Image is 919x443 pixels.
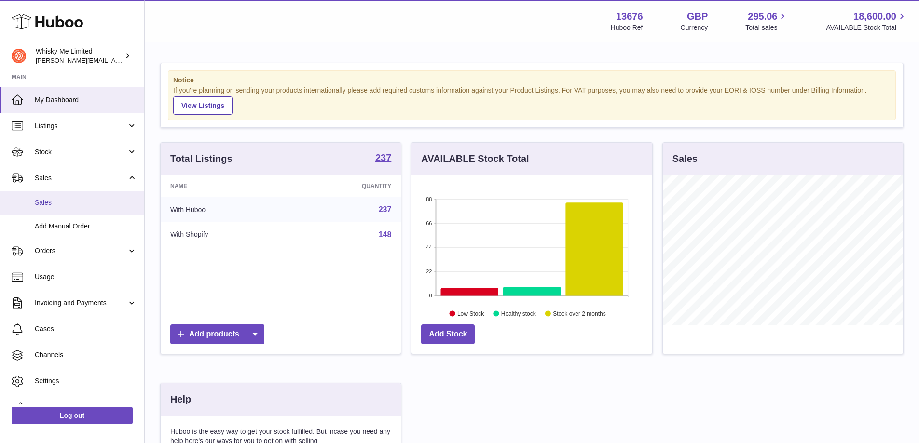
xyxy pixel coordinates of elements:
[35,121,127,131] span: Listings
[426,220,432,226] text: 66
[36,47,123,65] div: Whisky Me Limited
[35,174,127,183] span: Sales
[35,324,137,334] span: Cases
[35,148,127,157] span: Stock
[379,230,392,239] a: 148
[170,324,264,344] a: Add products
[35,95,137,105] span: My Dashboard
[687,10,708,23] strong: GBP
[853,10,896,23] span: 18,600.00
[35,350,137,360] span: Channels
[35,272,137,282] span: Usage
[375,153,391,162] strong: 237
[35,198,137,207] span: Sales
[173,96,233,115] a: View Listings
[426,244,432,250] text: 44
[421,152,529,165] h3: AVAILABLE Stock Total
[35,298,127,308] span: Invoicing and Payments
[672,152,698,165] h3: Sales
[36,56,193,64] span: [PERSON_NAME][EMAIL_ADDRESS][DOMAIN_NAME]
[375,153,391,164] a: 237
[173,86,891,115] div: If you're planning on sending your products internationally please add required customs informati...
[426,268,432,274] text: 22
[161,222,290,247] td: With Shopify
[745,23,788,32] span: Total sales
[611,23,643,32] div: Huboo Ref
[35,246,127,255] span: Orders
[161,197,290,222] td: With Huboo
[429,293,432,298] text: 0
[421,324,475,344] a: Add Stock
[826,10,907,32] a: 18,600.00 AVAILABLE Stock Total
[826,23,907,32] span: AVAILABLE Stock Total
[290,175,401,197] th: Quantity
[173,76,891,85] strong: Notice
[745,10,788,32] a: 295.06 Total sales
[379,205,392,214] a: 237
[616,10,643,23] strong: 13676
[748,10,777,23] span: 295.06
[170,152,233,165] h3: Total Listings
[681,23,708,32] div: Currency
[12,407,133,424] a: Log out
[35,222,137,231] span: Add Manual Order
[12,49,26,63] img: frances@whiskyshop.com
[170,393,191,406] h3: Help
[161,175,290,197] th: Name
[35,403,137,412] span: Returns
[457,310,484,317] text: Low Stock
[501,310,536,317] text: Healthy stock
[426,196,432,202] text: 88
[35,376,137,386] span: Settings
[553,310,606,317] text: Stock over 2 months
